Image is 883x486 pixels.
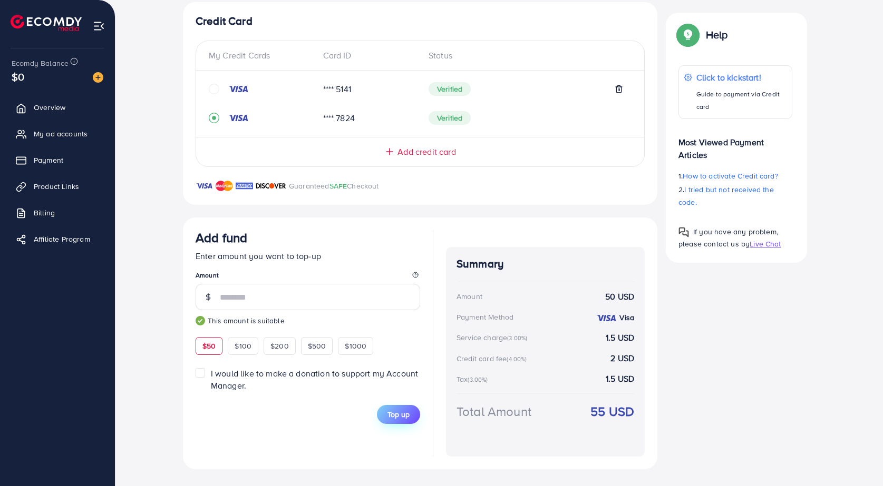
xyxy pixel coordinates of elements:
[196,315,420,326] small: This amount is suitable
[34,207,55,218] span: Billing
[678,183,792,209] p: 2.
[209,113,219,123] svg: record circle
[678,170,792,182] p: 1.
[196,316,205,325] img: guide
[11,15,82,31] img: logo
[270,341,289,351] span: $200
[196,230,247,245] h3: Add fund
[289,180,379,192] p: Guaranteed Checkout
[610,352,634,364] strong: 2 USD
[256,180,286,192] img: brand
[678,25,697,44] img: Popup guide
[457,332,530,343] div: Service charge
[507,355,527,363] small: (4.00%)
[457,257,634,271] h4: Summary
[683,171,778,181] span: How to activate Credit card?
[678,226,778,249] span: If you have any problem, please contact us by
[209,84,219,94] svg: circle
[387,409,410,420] span: Top up
[216,180,233,192] img: brand
[235,341,251,351] span: $100
[596,314,617,322] img: credit
[34,181,79,192] span: Product Links
[196,250,420,262] p: Enter amount you want to top-up
[606,332,634,344] strong: 1.5 USD
[468,375,488,384] small: (3.00%)
[429,111,471,125] span: Verified
[12,69,24,84] span: $0
[8,150,107,171] a: Payment
[209,49,315,62] div: My Credit Cards
[345,341,366,351] span: $1000
[457,402,531,421] div: Total Amount
[397,146,455,158] span: Add credit card
[196,180,213,192] img: brand
[838,439,875,478] iframe: Chat
[34,128,88,139] span: My ad accounts
[619,312,634,323] strong: Visa
[308,341,326,351] span: $500
[590,402,634,421] strong: 55 USD
[457,353,530,364] div: Credit card fee
[211,368,418,391] span: I would like to make a donation to support my Account Manager.
[8,202,107,223] a: Billing
[457,374,491,384] div: Tax
[12,58,69,68] span: Ecomdy Balance
[420,49,632,62] div: Status
[34,234,90,244] span: Affiliate Program
[93,72,103,83] img: image
[507,334,527,342] small: (3.00%)
[34,155,63,165] span: Payment
[429,82,471,96] span: Verified
[457,291,482,302] div: Amount
[8,229,107,250] a: Affiliate Program
[196,271,420,284] legend: Amount
[236,180,253,192] img: brand
[228,85,249,93] img: credit
[678,184,774,207] span: I tried but not received the code.
[750,239,781,249] span: Live Chat
[202,341,216,351] span: $50
[457,312,513,322] div: Payment Method
[8,176,107,197] a: Product Links
[93,20,105,32] img: menu
[678,227,689,237] img: Popup guide
[706,28,728,41] p: Help
[315,49,421,62] div: Card ID
[606,373,634,385] strong: 1.5 USD
[605,291,634,303] strong: 50 USD
[228,114,249,122] img: credit
[696,88,787,113] p: Guide to payment via Credit card
[377,405,420,424] button: Top up
[196,15,645,28] h4: Credit Card
[34,102,65,113] span: Overview
[8,97,107,118] a: Overview
[696,71,787,84] p: Click to kickstart!
[8,123,107,144] a: My ad accounts
[329,181,347,191] span: SAFE
[678,127,792,161] p: Most Viewed Payment Articles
